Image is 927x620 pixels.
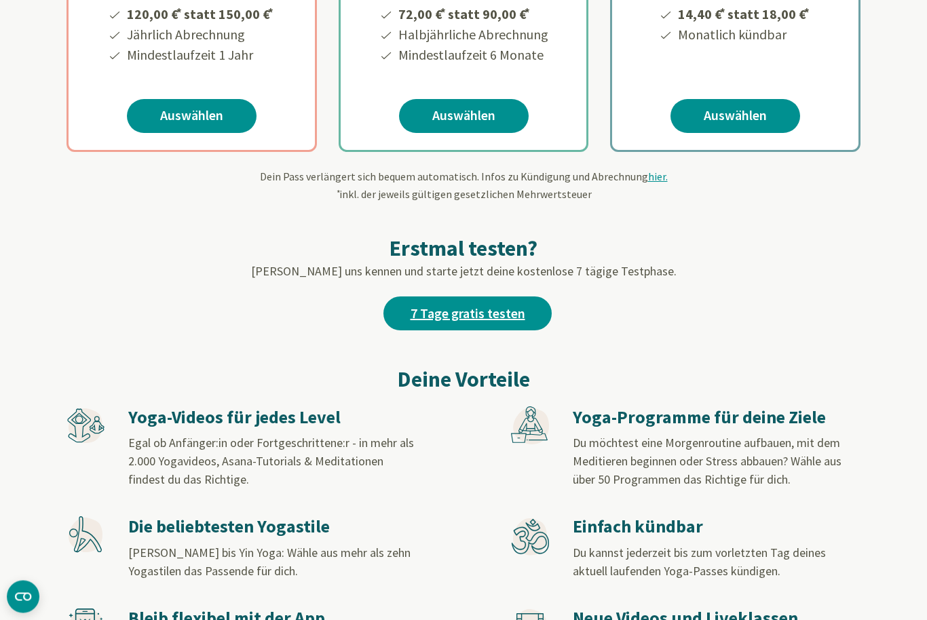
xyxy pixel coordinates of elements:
li: Jährlich Abrechnung [125,25,276,45]
li: 14,40 € statt 18,00 € [676,2,812,25]
li: Halbjährliche Abrechnung [396,25,548,45]
a: Auswählen [670,100,800,134]
li: Monatlich kündbar [676,25,812,45]
span: inkl. der jeweils gültigen gesetzlichen Mehrwertsteuer [335,188,592,201]
span: [PERSON_NAME] bis Yin Yoga: Wähle aus mehr als zehn Yogastilen das Passende für dich. [128,545,411,579]
h3: Die beliebtesten Yogastile [128,516,415,539]
span: Du kannst jederzeit bis zum vorletzten Tag deines aktuell laufenden Yoga-Passes kündigen. [573,545,826,579]
a: Auswählen [399,100,529,134]
div: Dein Pass verlängert sich bequem automatisch. Infos zu Kündigung und Abrechnung [67,169,860,203]
h2: Erstmal testen? [67,235,860,263]
h3: Yoga-Videos für jedes Level [128,407,415,429]
li: Mindestlaufzeit 6 Monate [396,45,548,66]
h2: Deine Vorteile [67,364,860,396]
h3: Einfach kündbar [573,516,859,539]
a: 7 Tage gratis testen [383,297,552,331]
span: Egal ob Anfänger:in oder Fortgeschrittene:r - in mehr als 2.000 Yogavideos, Asana-Tutorials & Med... [128,435,414,488]
span: Du möchtest eine Morgenroutine aufbauen, mit dem Meditieren beginnen oder Stress abbauen? Wähle a... [573,435,841,488]
li: Mindestlaufzeit 1 Jahr [125,45,276,66]
button: CMP-Widget öffnen [7,581,39,613]
a: Auswählen [127,100,257,134]
li: 120,00 € statt 150,00 € [125,2,276,25]
span: hier. [648,170,668,184]
h3: Yoga-Programme für deine Ziele [573,407,859,429]
li: 72,00 € statt 90,00 € [396,2,548,25]
p: [PERSON_NAME] uns kennen und starte jetzt deine kostenlose 7 tägige Testphase. [67,263,860,281]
